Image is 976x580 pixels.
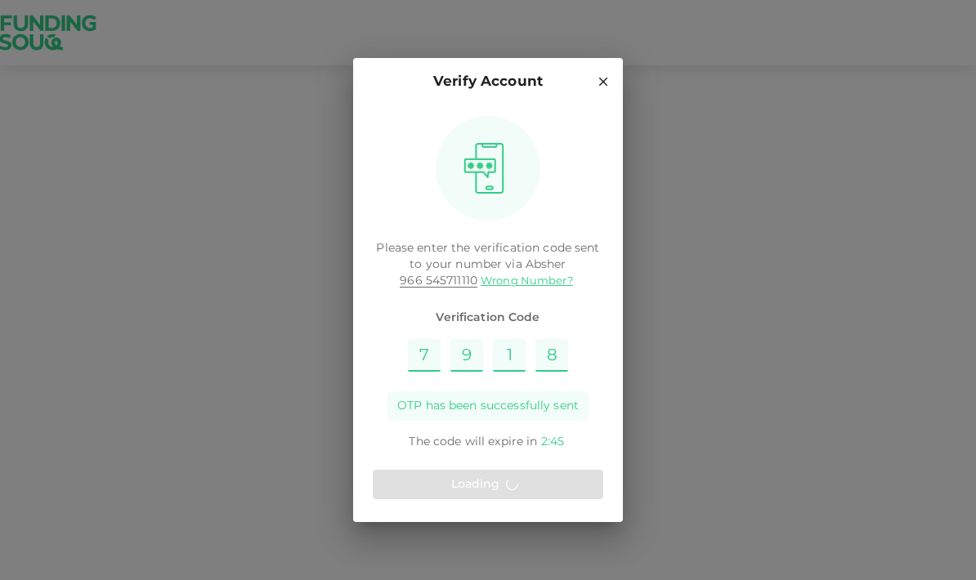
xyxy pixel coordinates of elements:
a: Wrong Number? [481,276,573,287]
span: The code will expire in [409,436,537,448]
img: otpImage [458,142,510,194]
span: Verification Code [373,310,603,326]
p: Please enter the verification code sent to your number via Absher [373,240,603,289]
input: Please enter OTP character 4 [535,339,568,372]
span: OTP has been successfully sent [397,398,579,414]
input: Please enter OTP character 1 [408,339,441,372]
input: Please enter OTP character 3 [493,339,526,372]
input: Please enter OTP character 2 [450,339,483,372]
p: Verify Account [433,71,543,93]
span: 2 : 45 [541,436,564,448]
